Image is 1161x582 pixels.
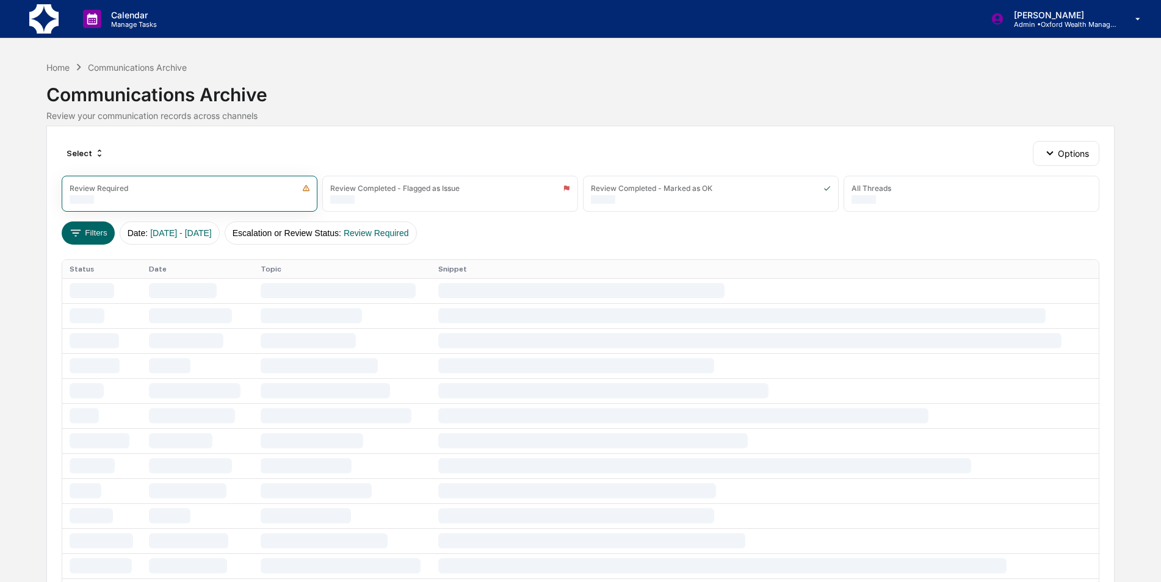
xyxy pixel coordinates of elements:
[253,260,431,278] th: Topic
[1004,20,1118,29] p: Admin • Oxford Wealth Management
[46,74,1115,106] div: Communications Archive
[62,221,115,245] button: Filters
[1033,141,1099,165] button: Options
[344,228,409,238] span: Review Required
[101,10,163,20] p: Calendar
[142,260,253,278] th: Date
[120,221,220,245] button: Date:[DATE] - [DATE]
[46,62,70,73] div: Home
[46,110,1115,121] div: Review your communication records across channels
[852,184,891,193] div: All Threads
[823,184,831,192] img: icon
[1004,10,1118,20] p: [PERSON_NAME]
[591,184,712,193] div: Review Completed - Marked as OK
[302,184,310,192] img: icon
[88,62,187,73] div: Communications Archive
[101,20,163,29] p: Manage Tasks
[225,221,417,245] button: Escalation or Review Status:Review Required
[62,143,109,163] div: Select
[62,260,142,278] th: Status
[431,260,1099,278] th: Snippet
[563,184,570,192] img: icon
[29,4,59,34] img: logo
[70,184,128,193] div: Review Required
[150,228,212,238] span: [DATE] - [DATE]
[330,184,460,193] div: Review Completed - Flagged as Issue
